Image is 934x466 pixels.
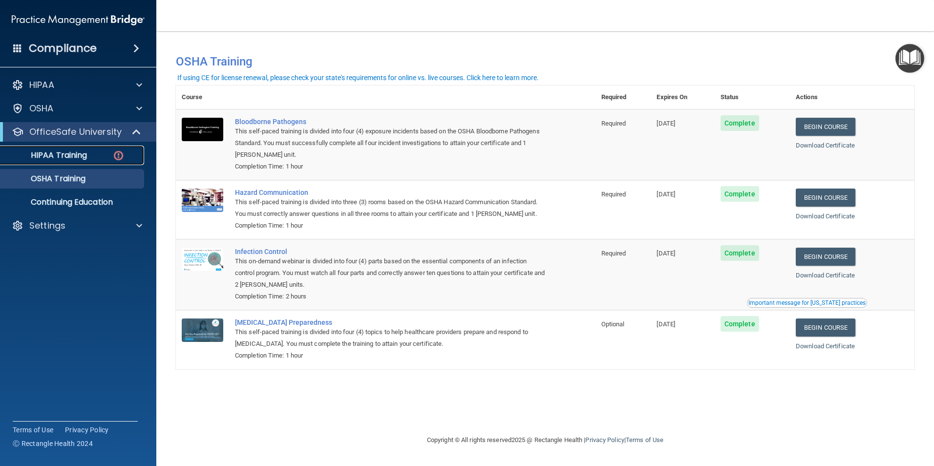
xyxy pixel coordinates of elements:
[12,10,145,30] img: PMB logo
[601,320,625,328] span: Optional
[12,126,142,138] a: OfficeSafe University
[796,342,855,350] a: Download Certificate
[796,189,855,207] a: Begin Course
[721,316,759,332] span: Complete
[367,424,723,456] div: Copyright © All rights reserved 2025 @ Rectangle Health | |
[765,397,922,436] iframe: Drift Widget Chat Controller
[6,197,140,207] p: Continuing Education
[29,126,122,138] p: OfficeSafe University
[235,318,547,326] a: [MEDICAL_DATA] Preparedness
[235,248,547,255] a: Infection Control
[601,191,626,198] span: Required
[595,85,651,109] th: Required
[796,272,855,279] a: Download Certificate
[13,425,53,435] a: Terms of Use
[747,298,867,308] button: Read this if you are a dental practitioner in the state of CA
[29,220,65,232] p: Settings
[895,44,924,73] button: Open Resource Center
[6,174,85,184] p: OSHA Training
[29,79,54,91] p: HIPAA
[176,73,540,83] button: If using CE for license renewal, please check your state's requirements for online vs. live cours...
[626,436,663,444] a: Terms of Use
[657,191,675,198] span: [DATE]
[12,103,142,114] a: OSHA
[13,439,93,448] span: Ⓒ Rectangle Health 2024
[657,320,675,328] span: [DATE]
[585,436,624,444] a: Privacy Policy
[796,118,855,136] a: Begin Course
[65,425,109,435] a: Privacy Policy
[235,326,547,350] div: This self-paced training is divided into four (4) topics to help healthcare providers prepare and...
[796,212,855,220] a: Download Certificate
[796,318,855,337] a: Begin Course
[715,85,790,109] th: Status
[235,291,547,302] div: Completion Time: 2 hours
[601,120,626,127] span: Required
[112,149,125,162] img: danger-circle.6113f641.png
[235,255,547,291] div: This on-demand webinar is divided into four (4) parts based on the essential components of an inf...
[235,350,547,361] div: Completion Time: 1 hour
[235,161,547,172] div: Completion Time: 1 hour
[12,79,142,91] a: HIPAA
[721,186,759,202] span: Complete
[601,250,626,257] span: Required
[29,42,97,55] h4: Compliance
[235,118,547,126] a: Bloodborne Pathogens
[235,126,547,161] div: This self-paced training is divided into four (4) exposure incidents based on the OSHA Bloodborne...
[657,120,675,127] span: [DATE]
[176,85,229,109] th: Course
[177,74,539,81] div: If using CE for license renewal, please check your state's requirements for online vs. live cours...
[29,103,54,114] p: OSHA
[176,55,914,68] h4: OSHA Training
[721,115,759,131] span: Complete
[721,245,759,261] span: Complete
[6,150,87,160] p: HIPAA Training
[796,142,855,149] a: Download Certificate
[235,189,547,196] a: Hazard Communication
[235,220,547,232] div: Completion Time: 1 hour
[657,250,675,257] span: [DATE]
[790,85,914,109] th: Actions
[748,300,866,306] div: Important message for [US_STATE] practices
[796,248,855,266] a: Begin Course
[235,196,547,220] div: This self-paced training is divided into three (3) rooms based on the OSHA Hazard Communication S...
[651,85,714,109] th: Expires On
[12,220,142,232] a: Settings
